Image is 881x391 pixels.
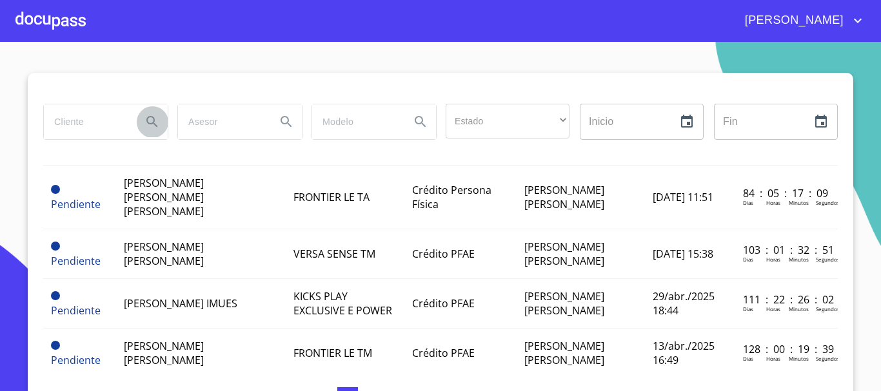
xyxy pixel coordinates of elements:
span: Crédito PFAE [412,247,475,261]
span: Pendiente [51,254,101,268]
button: Search [271,106,302,137]
span: [PERSON_NAME] [PERSON_NAME] [PERSON_NAME] [124,176,204,218]
input: search [312,104,400,139]
span: Crédito Persona Física [412,183,491,211]
span: 29/abr./2025 18:44 [653,289,715,318]
p: 103 : 01 : 32 : 51 [743,243,830,257]
span: VERSA SENSE TM [293,247,375,261]
span: FRONTIER LE TM [293,346,372,360]
p: Minutos [789,355,809,362]
p: Minutos [789,305,809,312]
span: [PERSON_NAME] [PERSON_NAME] [524,240,604,268]
p: 111 : 22 : 26 : 02 [743,292,830,307]
span: Pendiente [51,353,101,367]
p: 84 : 05 : 17 : 09 [743,186,830,200]
span: Pendiente [51,185,60,194]
span: Pendiente [51,303,101,318]
button: Search [137,106,168,137]
button: account of current user [735,10,866,31]
span: [PERSON_NAME] [PERSON_NAME] [524,183,604,211]
button: Search [405,106,436,137]
span: Pendiente [51,242,60,251]
span: 13/abr./2025 16:49 [653,339,715,367]
p: Dias [743,305,753,312]
span: [DATE] 15:38 [653,247,713,261]
p: Dias [743,199,753,206]
p: Horas [766,355,780,362]
p: Segundos [816,305,840,312]
span: Pendiente [51,291,60,300]
span: [PERSON_NAME] [PERSON_NAME] [124,339,204,367]
span: [PERSON_NAME] [PERSON_NAME] [124,240,204,268]
p: Horas [766,199,780,206]
p: Dias [743,256,753,263]
span: Pendiente [51,341,60,350]
input: search [178,104,266,139]
span: Pendiente [51,197,101,211]
p: Minutos [789,256,809,263]
span: [PERSON_NAME] [PERSON_NAME] [524,339,604,367]
p: Segundos [816,256,840,263]
p: Horas [766,256,780,263]
span: [PERSON_NAME] [PERSON_NAME] [524,289,604,318]
span: [PERSON_NAME] [735,10,850,31]
p: Dias [743,355,753,362]
span: [DATE] 11:51 [653,190,713,204]
p: Minutos [789,199,809,206]
p: 128 : 00 : 19 : 39 [743,342,830,356]
span: Crédito PFAE [412,296,475,310]
span: FRONTIER LE TA [293,190,370,204]
span: KICKS PLAY EXCLUSIVE E POWER [293,289,392,318]
p: Horas [766,305,780,312]
input: search [44,104,132,139]
div: ​ [446,104,569,138]
span: [PERSON_NAME] IMUES [124,296,237,310]
span: Crédito PFAE [412,346,475,360]
p: Segundos [816,355,840,362]
p: Segundos [816,199,840,206]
